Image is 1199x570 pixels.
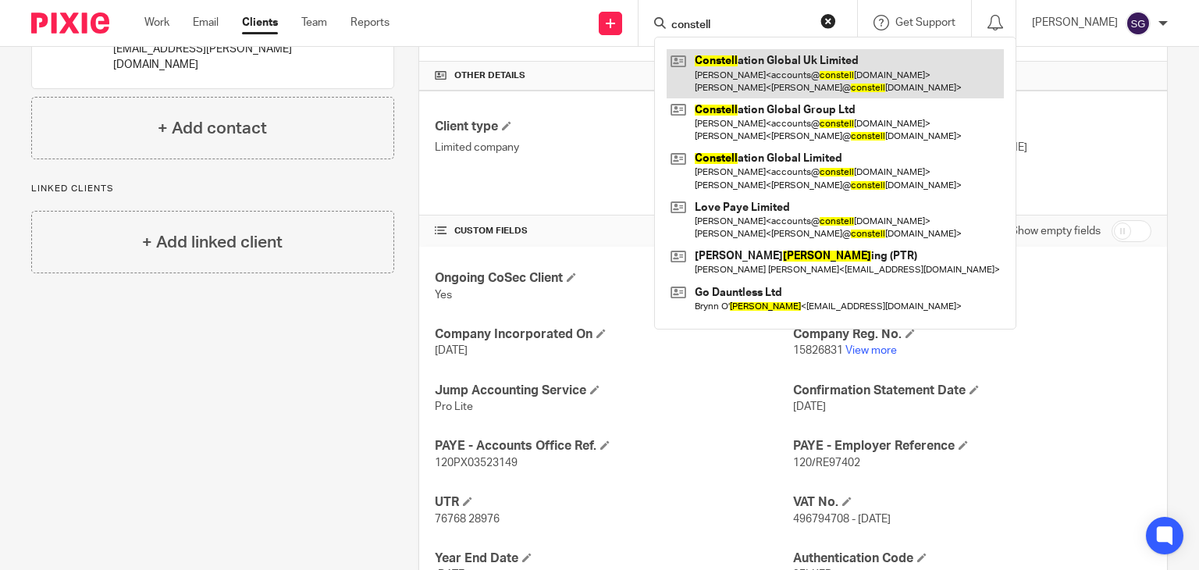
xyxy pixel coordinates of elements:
[793,494,1151,511] h4: VAT No.
[793,514,891,525] span: 496794708 - [DATE]
[793,458,860,468] span: 120/RE97402
[435,140,793,155] p: Limited company
[793,345,843,356] span: 15826831
[435,438,793,454] h4: PAYE - Accounts Office Ref.
[435,494,793,511] h4: UTR
[793,326,1151,343] h4: Company Reg. No.
[242,15,278,30] a: Clients
[435,401,473,412] span: Pro Lite
[820,13,836,29] button: Clear
[435,326,793,343] h4: Company Incorporated On
[142,230,283,255] h4: + Add linked client
[1011,223,1101,239] label: Show empty fields
[435,383,793,399] h4: Jump Accounting Service
[435,225,793,237] h4: CUSTOM FIELDS
[31,183,394,195] p: Linked clients
[301,15,327,30] a: Team
[435,514,500,525] span: 76768 28976
[144,15,169,30] a: Work
[793,383,1151,399] h4: Confirmation Statement Date
[1126,11,1151,36] img: svg%3E
[895,17,955,28] span: Get Support
[113,41,336,73] p: [EMAIL_ADDRESS][PERSON_NAME][DOMAIN_NAME]
[31,12,109,34] img: Pixie
[435,550,793,567] h4: Year End Date
[454,69,525,82] span: Other details
[670,19,810,33] input: Search
[793,550,1151,567] h4: Authentication Code
[793,438,1151,454] h4: PAYE - Employer Reference
[435,270,793,287] h4: Ongoing CoSec Client
[845,345,897,356] a: View more
[1032,15,1118,30] p: [PERSON_NAME]
[193,15,219,30] a: Email
[435,458,518,468] span: 120PX03523149
[435,119,793,135] h4: Client type
[435,345,468,356] span: [DATE]
[435,290,452,301] span: Yes
[793,401,826,412] span: [DATE]
[350,15,390,30] a: Reports
[158,116,267,141] h4: + Add contact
